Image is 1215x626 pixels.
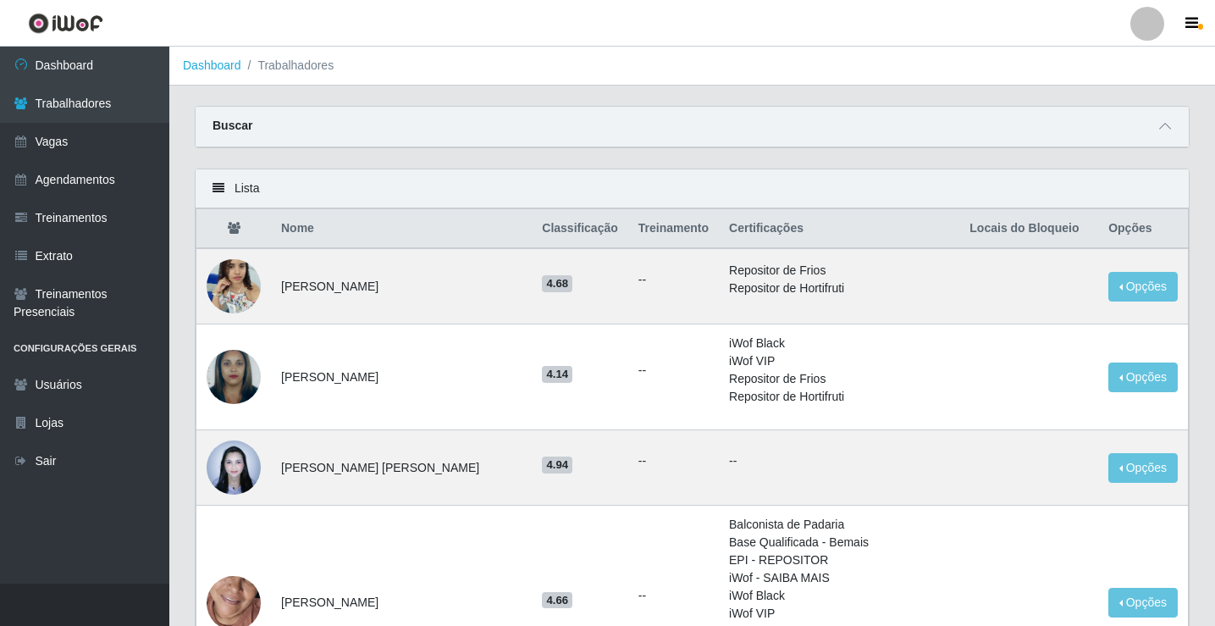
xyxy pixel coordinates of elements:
[532,209,628,249] th: Classificação
[542,592,572,609] span: 4.66
[1108,272,1178,302] button: Opções
[271,430,532,506] td: [PERSON_NAME] [PERSON_NAME]
[729,335,949,352] li: iWof Black
[729,452,949,470] p: --
[271,248,532,324] td: [PERSON_NAME]
[207,250,261,322] img: 1733841463140.jpeg
[542,457,572,474] span: 4.94
[169,47,1215,86] nav: breadcrumb
[28,13,103,34] img: CoreUI Logo
[196,169,1189,208] div: Lista
[959,209,1098,249] th: Locais do Bloqueio
[207,431,261,503] img: 1742846870859.jpeg
[729,388,949,406] li: Repositor de Hortifruti
[729,280,949,297] li: Repositor de Hortifruti
[638,271,709,289] ul: --
[271,324,532,430] td: [PERSON_NAME]
[1108,588,1178,618] button: Opções
[638,362,709,379] ul: --
[729,516,949,534] li: Balconista de Padaria
[729,534,949,551] li: Base Qualificada - Bemais
[628,209,719,249] th: Treinamento
[729,569,949,587] li: iWof - SAIBA MAIS
[207,341,261,413] img: 1696894448805.jpeg
[729,551,949,569] li: EPI - REPOSITOR
[638,587,709,605] ul: --
[542,366,572,383] span: 4.14
[542,275,572,292] span: 4.68
[719,209,959,249] th: Certificações
[729,352,949,370] li: iWof VIP
[1108,363,1178,392] button: Opções
[213,119,252,132] strong: Buscar
[729,605,949,623] li: iWof VIP
[183,58,241,72] a: Dashboard
[729,262,949,280] li: Repositor de Frios
[729,587,949,605] li: iWof Black
[241,57,334,75] li: Trabalhadores
[729,370,949,388] li: Repositor de Frios
[271,209,532,249] th: Nome
[1098,209,1188,249] th: Opções
[1108,453,1178,483] button: Opções
[638,452,709,470] ul: --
